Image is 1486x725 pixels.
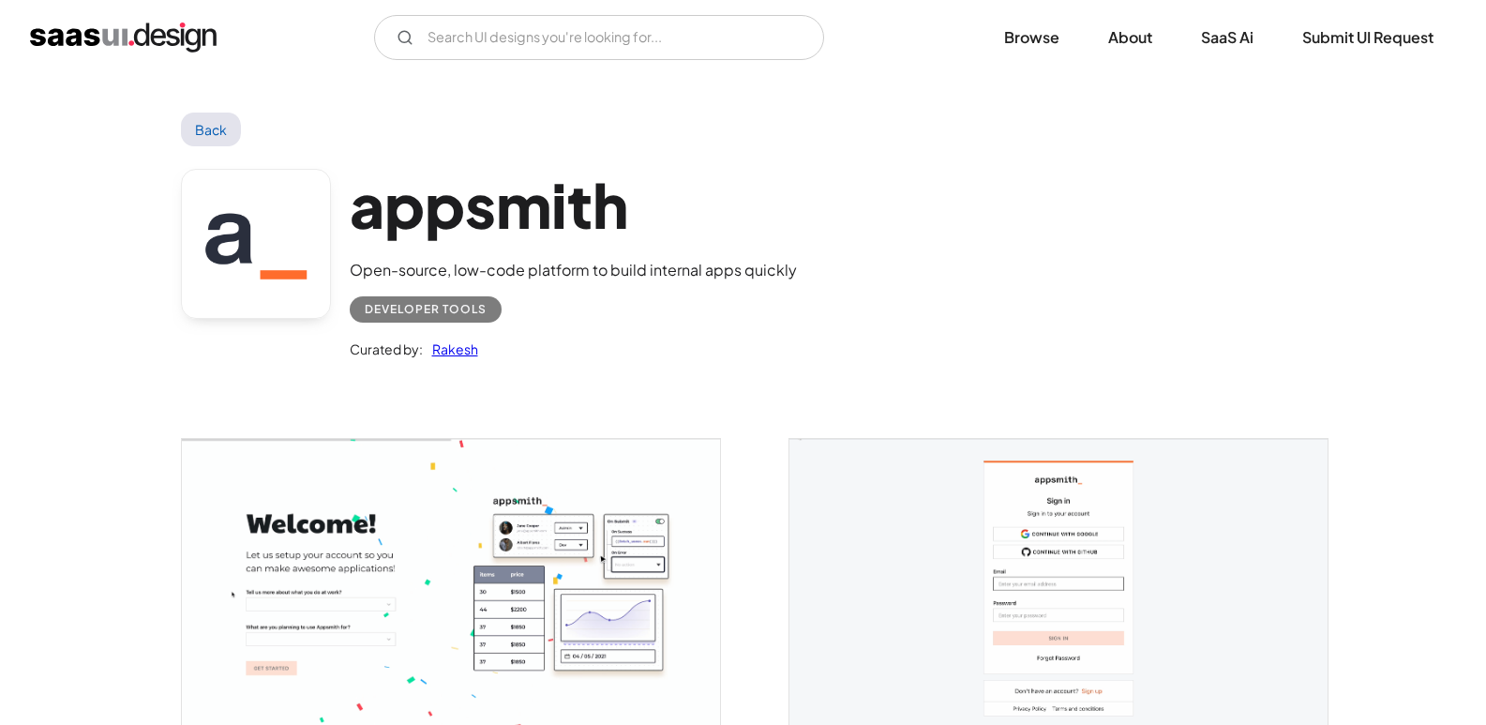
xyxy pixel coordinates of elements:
[350,169,797,241] h1: appsmith
[1178,17,1276,58] a: SaaS Ai
[1280,17,1456,58] a: Submit UI Request
[350,259,797,281] div: Open-source, low-code platform to build internal apps quickly
[365,298,487,321] div: Developer tools
[30,23,217,53] a: home
[1086,17,1175,58] a: About
[181,113,242,146] a: Back
[374,15,824,60] form: Email Form
[374,15,824,60] input: Search UI designs you're looking for...
[350,338,423,360] div: Curated by:
[423,338,478,360] a: Rakesh
[982,17,1082,58] a: Browse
